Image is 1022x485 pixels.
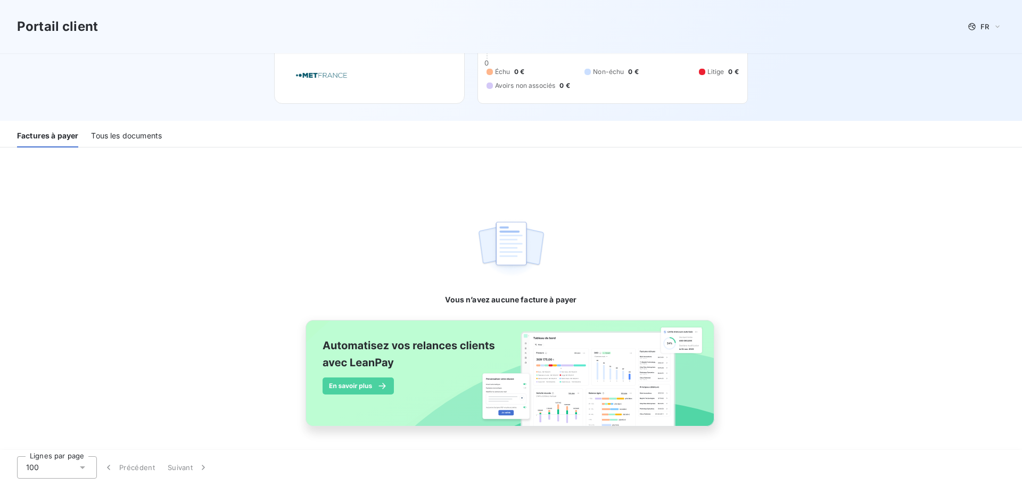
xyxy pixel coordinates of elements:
button: Précédent [97,456,161,479]
span: 0 € [628,67,638,77]
span: 0 € [559,81,570,91]
div: Tous les documents [91,125,162,147]
span: 0 € [514,67,524,77]
span: 0 € [728,67,738,77]
span: Vous n’avez aucune facture à payer [445,294,576,305]
img: empty state [477,216,545,282]
h3: Portail client [17,17,98,36]
span: Avoirs non associés [495,81,556,91]
img: banner [296,314,726,445]
span: Échu [495,67,510,77]
span: FR [980,22,989,31]
img: Company logo [287,60,356,91]
span: 0 [484,59,489,67]
div: Factures à payer [17,125,78,147]
button: Suivant [161,456,215,479]
span: Litige [707,67,724,77]
span: Non-échu [593,67,624,77]
span: 100 [26,462,39,473]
